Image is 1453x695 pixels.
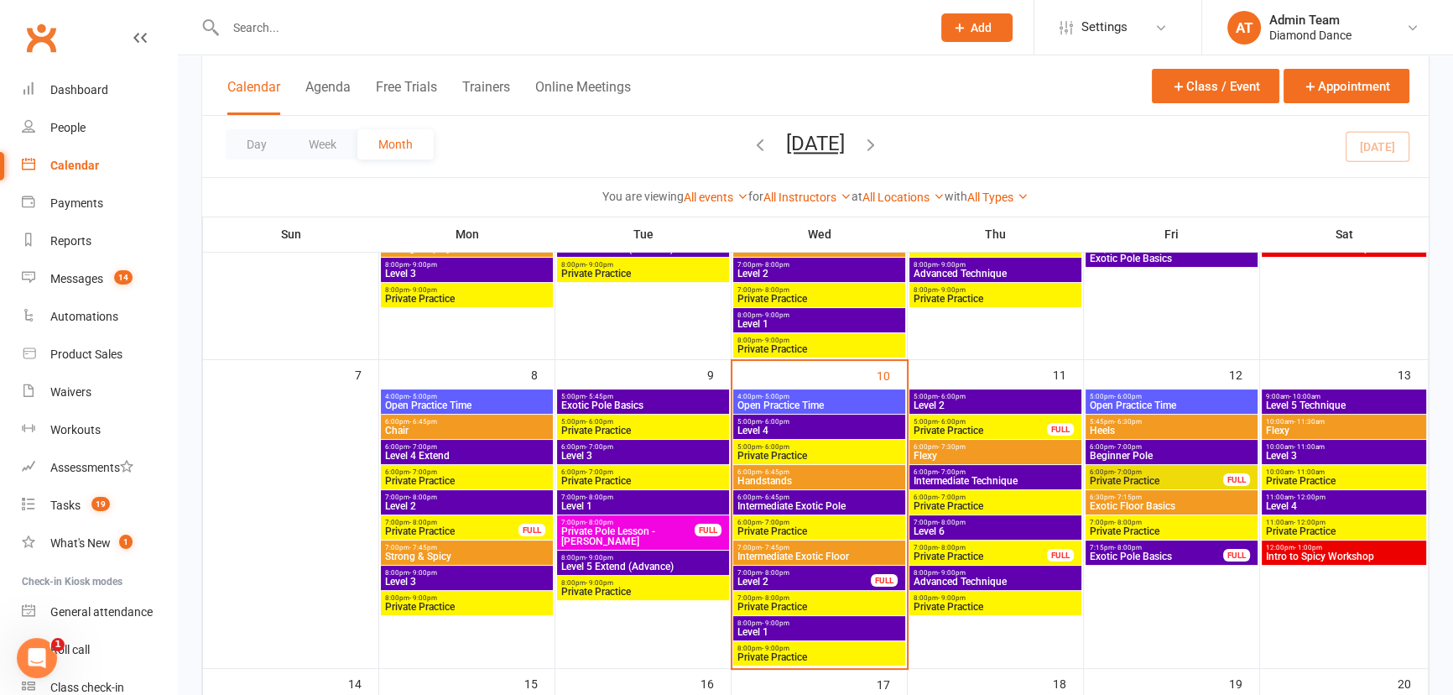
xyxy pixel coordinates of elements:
button: Appointment [1284,69,1409,103]
span: - 6:45pm [409,418,437,426]
span: Level 5 Extend (Advance) [560,243,726,253]
span: 8:00pm [384,286,549,294]
span: 5:00pm [913,418,1048,426]
button: Free Trials [376,79,437,115]
span: Private Practice [913,551,1048,562]
button: Month [357,129,434,159]
a: All Instructors [763,191,851,204]
span: Private Practice [913,501,1078,511]
span: 7:00pm [384,519,519,526]
span: Strong & Spicy [384,551,549,562]
span: - 5:00pm [762,393,789,400]
div: Reports [50,234,91,248]
span: 11:00am [1265,494,1423,501]
a: Assessments [22,449,177,487]
span: Private Practice [737,294,902,304]
a: Product Sales [22,336,177,374]
span: 4:00pm [737,393,902,400]
span: Level 2 [737,269,902,279]
span: - 9:00pm [586,261,613,269]
strong: You are viewing [602,190,684,203]
span: 6:00pm [913,443,1078,451]
span: Flexy [913,451,1078,461]
span: - 8:00pm [1114,519,1142,526]
span: - 9:00pm [586,554,613,562]
span: Exotic Pole Basics [560,400,726,410]
a: Roll call [22,631,177,669]
span: Intermediate Technique [913,476,1078,486]
span: - 10:00am [1289,393,1320,400]
span: 6:00pm [1089,468,1224,476]
span: - 12:00pm [1294,494,1325,501]
div: Dashboard [50,83,108,97]
th: Sat [1260,217,1429,252]
button: Trainers [462,79,510,115]
span: - 1:00pm [1294,544,1322,551]
span: 8:00pm [913,569,1078,577]
span: 6:00pm [913,494,1078,501]
span: Advanced Technique [913,577,1078,587]
button: Class / Event [1152,69,1279,103]
span: 10:00am [1265,418,1423,426]
span: - 8:00pm [938,519,966,526]
span: Intermediate Exotic Pole [737,501,902,511]
span: - 7:00pm [938,468,966,476]
strong: for [748,190,763,203]
span: Private Practice [384,476,549,486]
span: - 9:00pm [938,261,966,269]
div: Class check-in [50,681,124,694]
a: All Locations [862,191,945,204]
span: 7:00pm [737,569,872,577]
div: 8 [531,360,555,388]
a: What's New1 [22,525,177,562]
div: FULL [1223,549,1250,562]
span: Private Practice [1265,526,1423,536]
span: 6:00pm [384,468,549,476]
span: - 9:00pm [938,569,966,577]
span: Open Practice Time [1089,400,1254,410]
span: 7:00pm [560,494,726,501]
span: Private Practice [737,602,902,612]
strong: with [945,190,967,203]
span: Chair [384,426,549,436]
span: - 6:00pm [586,418,613,426]
button: Calendar [227,79,280,115]
span: 6:00pm [1089,443,1254,451]
span: Level 3 [1265,451,1423,461]
span: Open Practice Time [384,400,549,410]
iframe: Intercom live chat [17,638,57,678]
span: - 8:00pm [409,519,437,526]
span: 7:00pm [913,544,1048,551]
span: - 8:00pm [1114,544,1142,551]
input: Search... [221,16,919,39]
span: 6:00pm [913,468,1078,476]
span: 7:00pm [384,544,549,551]
span: Intermediate Exotic Floor [737,551,902,562]
span: 7:00pm [560,519,695,526]
div: FULL [871,574,898,587]
span: Level 4 [1265,501,1423,511]
span: 6:00pm [737,468,902,476]
button: Agenda [305,79,351,115]
button: Online Meetings [535,79,631,115]
span: 6:30pm [1089,494,1254,501]
span: Level 1 [737,319,902,329]
span: - 9:00pm [762,619,789,627]
span: 7:00pm [384,494,549,501]
span: - 9:00pm [409,286,437,294]
span: - 8:00pm [762,594,789,602]
span: 8:00pm [737,337,902,344]
div: Diamond Dance [1269,28,1351,43]
span: 9:00am [1265,393,1423,400]
span: 8:00pm [560,579,726,587]
span: Level 3 [560,451,726,461]
div: FULL [518,524,545,536]
span: 7:00pm [737,544,902,551]
div: FULL [1223,473,1250,486]
span: - 11:30am [1294,418,1325,426]
a: Calendar [22,147,177,185]
div: Assessments [50,461,133,474]
span: Settings [1081,8,1128,46]
span: Exotic Pole Basics [1089,253,1254,264]
span: - 11:00am [1294,443,1325,451]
